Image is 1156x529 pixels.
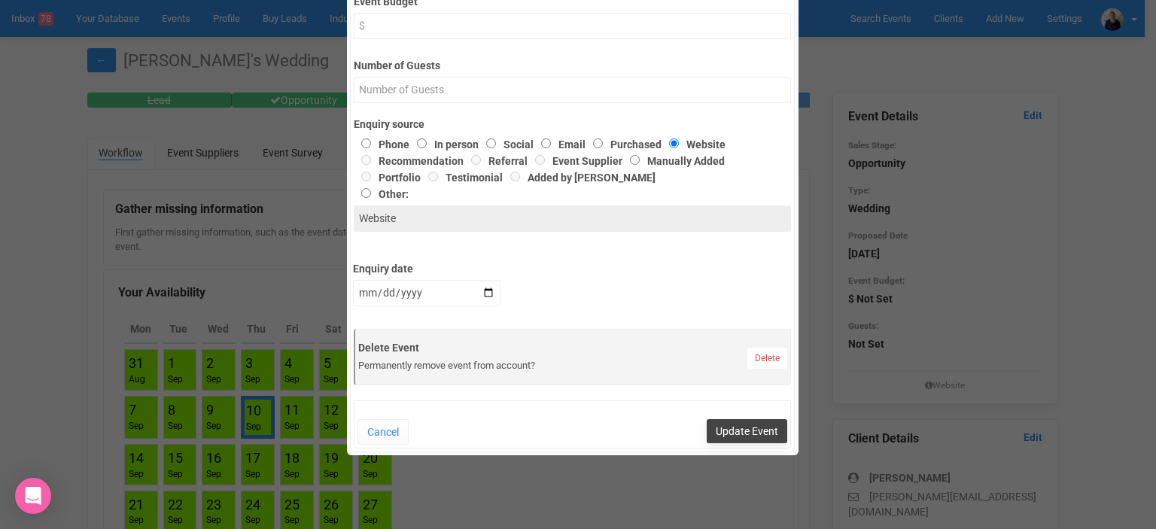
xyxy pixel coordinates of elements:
label: In person [409,138,479,150]
input: $ [354,13,791,39]
label: Email [534,138,586,150]
label: Referral [464,155,528,167]
label: Manually Added [622,155,725,167]
label: Purchased [586,138,662,150]
label: Other: [354,185,769,202]
button: Update Event [707,419,787,443]
div: Permanently remove event from account? [358,359,787,373]
label: Added by [PERSON_NAME] [503,172,656,184]
label: Delete Event [358,340,787,355]
label: Testimonial [421,172,503,184]
button: Cancel [357,419,409,445]
label: Portfolio [354,172,421,184]
input: Number of Guests [354,77,791,103]
label: Event Supplier [528,155,622,167]
label: Phone [354,138,409,150]
label: Number of Guests [354,53,791,73]
a: Delete [747,348,787,369]
label: Website [662,138,726,150]
div: Open Intercom Messenger [15,478,51,514]
label: Enquiry date [353,256,500,276]
label: Recommendation [354,155,464,167]
label: Social [479,138,534,150]
label: Enquiry source [354,117,791,132]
